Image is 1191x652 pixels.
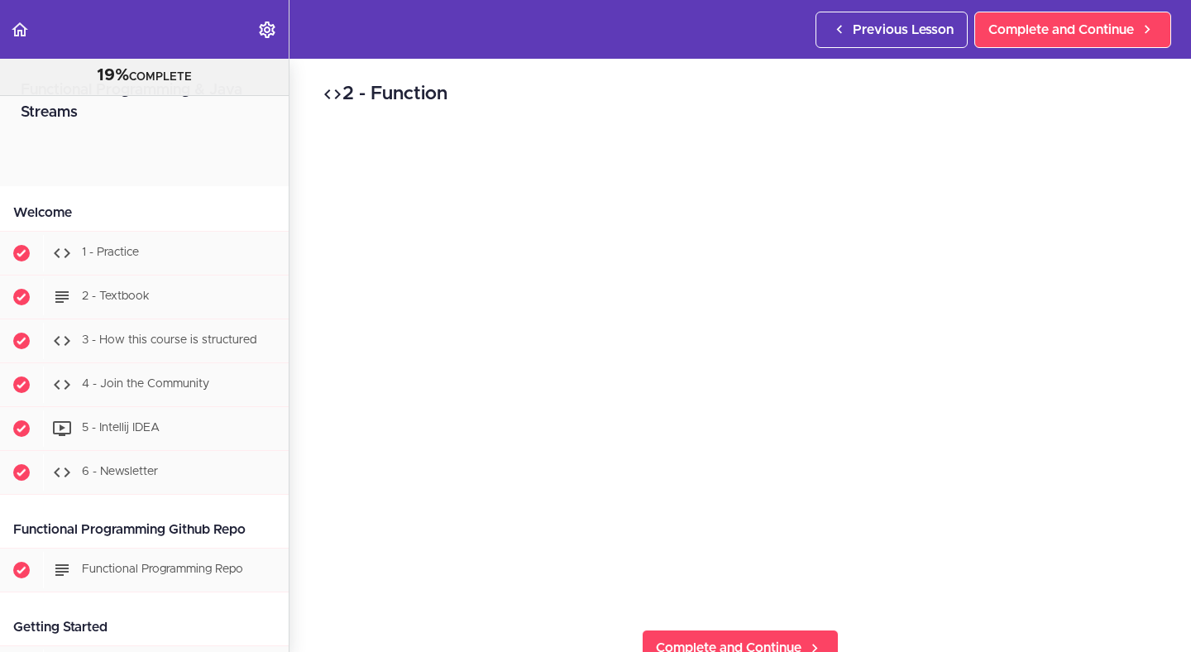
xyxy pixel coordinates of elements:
[82,378,209,390] span: 4 - Join the Community
[21,65,268,87] div: COMPLETE
[10,20,30,40] svg: Back to course curriculum
[97,67,129,84] span: 19%
[82,290,150,302] span: 2 - Textbook
[82,334,256,346] span: 3 - How this course is structured
[82,422,160,434] span: 5 - Intellij IDEA
[853,20,954,40] span: Previous Lesson
[82,563,243,575] span: Functional Programming Repo
[988,20,1134,40] span: Complete and Continue
[82,247,139,258] span: 1 - Practice
[323,80,1158,108] h2: 2 - Function
[257,20,277,40] svg: Settings Menu
[82,466,158,477] span: 6 - Newsletter
[974,12,1171,48] a: Complete and Continue
[816,12,968,48] a: Previous Lesson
